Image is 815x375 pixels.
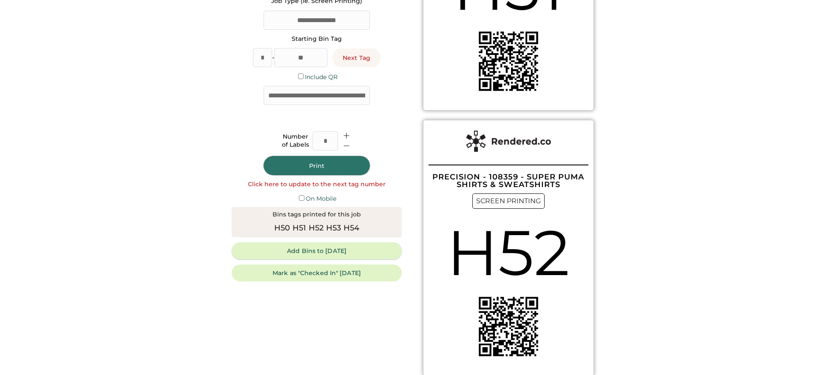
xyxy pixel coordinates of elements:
[274,222,360,234] div: H50 H51 H52 H53 H54
[248,180,386,189] div: Click here to update to the next tag number
[232,264,402,281] button: Mark as "Checked In" [DATE]
[306,195,336,202] label: On Mobile
[232,242,402,259] button: Add Bins to [DATE]
[429,173,588,188] div: PRECISION - 108359 - SUPER PUMA SHIRTS & SWEATSHIRTS
[466,131,551,152] img: Rendered%20Label%20Logo%402x.png
[264,156,370,175] button: Print
[447,209,570,297] div: H52
[272,54,274,62] div: -
[332,48,381,67] button: Next Tag
[292,35,342,43] div: Starting Bin Tag
[273,210,361,219] div: Bins tags printed for this job
[282,133,309,149] div: Number of Labels
[305,73,338,81] label: Include QR
[472,193,545,209] div: SCREEN PRINTING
